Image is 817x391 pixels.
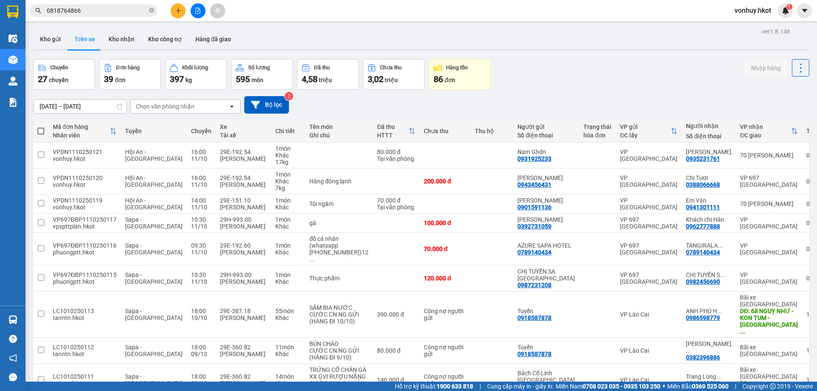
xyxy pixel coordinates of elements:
div: CHỊ TUYẾN SA PA [686,271,731,278]
button: Bộ lọc [244,96,289,114]
div: Tại văn phòng [377,204,415,211]
div: ĐC lấy [620,132,671,139]
div: vonhuy.hkot [53,204,117,211]
div: Tên món [309,123,369,130]
div: 1 món [275,145,301,152]
div: vonhuy.hkot [53,155,117,162]
div: VP697ĐBP1110250115 [53,271,117,278]
div: Đơn hàng [116,65,140,71]
div: Công nợ người nhận [424,373,466,387]
div: 29E-360.82 [220,344,267,351]
div: 7 kg [275,185,301,191]
span: ⚪️ [663,385,665,388]
div: VP Lào Cai [620,311,677,318]
div: (whatsapp +911244395000)125 TÔN ĐỨC THẮNG [309,242,369,263]
img: warehouse-icon [9,34,17,43]
div: 10:30 [191,271,211,278]
span: ... [686,347,691,354]
div: 14 món [275,373,301,380]
button: Kho nhận [102,29,141,49]
span: Sapa - [GEOGRAPHIC_DATA] [125,308,183,321]
div: 0388066668 [686,181,720,188]
div: VP 697 [GEOGRAPHIC_DATA] [620,242,677,256]
div: tanntn.hkot [53,351,117,357]
div: 55 món [275,308,301,314]
button: Trên xe [68,29,102,49]
div: 70 [PERSON_NAME] [740,152,798,159]
span: 4,58 [302,74,317,84]
div: Nhân viên [53,132,110,139]
div: SÂM BIA NƯỚC [309,304,369,311]
div: AZURE SAPA HOTEL [517,242,575,249]
div: 0382396886 [686,354,720,361]
div: 70 [PERSON_NAME] [740,200,798,207]
button: Kho công nợ [141,29,189,49]
div: [PERSON_NAME] [220,155,267,162]
span: món [251,77,263,83]
div: 120.000 đ [424,275,466,282]
span: notification [9,354,17,362]
div: Anh Nam [686,148,731,155]
span: ... [740,328,745,335]
div: Khối lượng [182,65,208,71]
button: Hàng tồn86đơn [429,59,491,90]
span: ... [717,308,722,314]
div: [PERSON_NAME] [220,278,267,285]
div: 09/10 [191,351,211,357]
span: đơn [115,77,126,83]
div: 10:30 [191,216,211,223]
div: VP [GEOGRAPHIC_DATA] [620,197,677,211]
div: Bãi xe [GEOGRAPHIC_DATA] [740,294,798,308]
div: VP gửi [620,123,671,130]
div: Trạng thái [583,123,611,130]
div: gà [309,220,369,226]
div: Khác [275,380,301,387]
div: Khác [275,178,301,185]
div: VP 697 [GEOGRAPHIC_DATA] [740,174,798,188]
div: VP697ĐBP1110250117 [53,216,117,223]
div: 100.000 đ [424,220,466,226]
div: Anh Hà [517,197,575,204]
span: Sapa - [GEOGRAPHIC_DATA] [125,373,183,387]
div: ver 1.8.146 [762,27,790,36]
div: Khách chị Hân [686,216,731,223]
div: tanntn.hkot [53,380,117,387]
div: Đã thu [314,65,330,71]
svg: open [229,103,235,110]
span: | [480,382,481,391]
div: 1 món [275,242,301,249]
th: Toggle SortBy [49,120,121,143]
span: 1 [788,4,791,10]
div: VP [GEOGRAPHIC_DATA] [620,148,677,162]
div: 18:00 [191,344,211,351]
div: 0943456431 [517,181,551,188]
button: plus [171,3,186,18]
img: logo-vxr [7,6,18,18]
div: Số điện thoại [517,132,575,139]
span: 595 [236,74,250,84]
div: VP [GEOGRAPHIC_DATA] [740,271,798,285]
div: CƯỚC CN NG GỬI (HÀNG ĐI 9/10) [309,347,369,361]
div: Chi tiết [275,128,301,134]
div: 11/10 [191,223,211,230]
span: close-circle [149,8,154,13]
div: 1 món [275,197,301,204]
div: 11/10 [191,278,211,285]
div: 29H-993.00 [220,216,267,223]
div: Em Vân [686,197,731,204]
div: 29E-192.54 [220,148,267,155]
div: CHỊ TUYẾN SA PA [517,268,575,282]
span: chuyến [49,77,69,83]
div: Đã thu [377,123,408,130]
sup: 2 [285,92,293,100]
strong: 0708 023 035 - 0935 103 250 [583,383,660,390]
span: copyright [770,383,776,389]
button: Đơn hàng39đơn [99,59,161,90]
div: 200.000 đ [424,178,466,185]
div: 0918587878 [517,351,551,357]
div: Chưa thu [424,128,466,134]
div: Khác [275,351,301,357]
div: 11/10 [191,204,211,211]
span: vonhuy.hkot [728,5,778,16]
input: Tìm tên, số ĐT hoặc mã đơn [47,6,147,15]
